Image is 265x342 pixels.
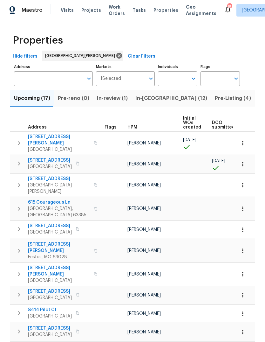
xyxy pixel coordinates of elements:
span: Pre-Listing (4) [215,94,251,103]
span: Pre-reno (0) [58,94,89,103]
button: Open [189,74,198,83]
span: Visits [61,7,74,13]
span: 1 Selected [100,76,121,81]
button: Hide filters [10,51,40,62]
span: Upcoming (17) [14,94,50,103]
span: 615 Courageous Ln [28,199,90,206]
span: [PERSON_NAME] [127,272,161,276]
span: [STREET_ADDRESS] [28,223,72,229]
span: [GEOGRAPHIC_DATA] [28,295,72,301]
span: [GEOGRAPHIC_DATA] [28,229,72,235]
span: [GEOGRAPHIC_DATA] [28,164,72,170]
label: Markets [96,65,155,69]
span: [PERSON_NAME] [127,248,161,253]
span: In-[GEOGRAPHIC_DATA] (12) [135,94,207,103]
span: [PERSON_NAME] [127,293,161,297]
span: Properties [13,37,63,44]
span: [DATE] [183,138,196,142]
span: [STREET_ADDRESS] [28,325,72,332]
div: [GEOGRAPHIC_DATA][PERSON_NAME] [42,51,123,61]
span: HPM [127,125,137,129]
span: Address [28,125,47,129]
label: Flags [200,65,240,69]
span: [GEOGRAPHIC_DATA] [28,332,72,338]
span: [GEOGRAPHIC_DATA] [28,146,90,153]
span: [GEOGRAPHIC_DATA] [28,313,72,319]
span: Hide filters [13,52,37,60]
span: [PERSON_NAME] [127,162,161,166]
span: [STREET_ADDRESS][PERSON_NAME] [28,241,90,254]
span: [DATE] [212,159,225,163]
span: [STREET_ADDRESS][PERSON_NAME] [28,134,90,146]
span: Festus, MO 63028 [28,254,90,260]
label: Individuals [158,65,197,69]
button: Clear Filters [125,51,158,62]
span: [GEOGRAPHIC_DATA] [28,277,90,284]
div: 15 [227,4,232,10]
span: [GEOGRAPHIC_DATA][PERSON_NAME] [45,52,118,59]
span: Projects [81,7,101,13]
span: DCO submitted [212,121,235,129]
label: Address [14,65,93,69]
span: Work Orders [109,4,125,17]
span: [PERSON_NAME] [127,141,161,145]
span: [PERSON_NAME] [127,206,161,211]
span: [STREET_ADDRESS][PERSON_NAME] [28,265,90,277]
button: Open [232,74,241,83]
span: 8414 Pilot Ct [28,307,72,313]
span: [PERSON_NAME] [127,311,161,316]
span: [STREET_ADDRESS] [28,157,72,164]
span: In-review (1) [97,94,128,103]
span: Clear Filters [128,52,155,60]
span: Tasks [132,8,146,12]
span: [GEOGRAPHIC_DATA], [GEOGRAPHIC_DATA] 63385 [28,206,90,218]
span: [PERSON_NAME] [127,227,161,232]
span: [PERSON_NAME] [127,183,161,187]
span: [GEOGRAPHIC_DATA][PERSON_NAME] [28,182,90,195]
span: [STREET_ADDRESS] [28,288,72,295]
button: Open [85,74,93,83]
span: Flags [105,125,117,129]
span: [STREET_ADDRESS] [28,176,90,182]
span: Geo Assignments [186,4,216,17]
span: Properties [153,7,178,13]
span: Maestro [22,7,43,13]
button: Open [146,74,155,83]
span: [PERSON_NAME] [127,330,161,334]
span: Initial WOs created [183,116,201,129]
